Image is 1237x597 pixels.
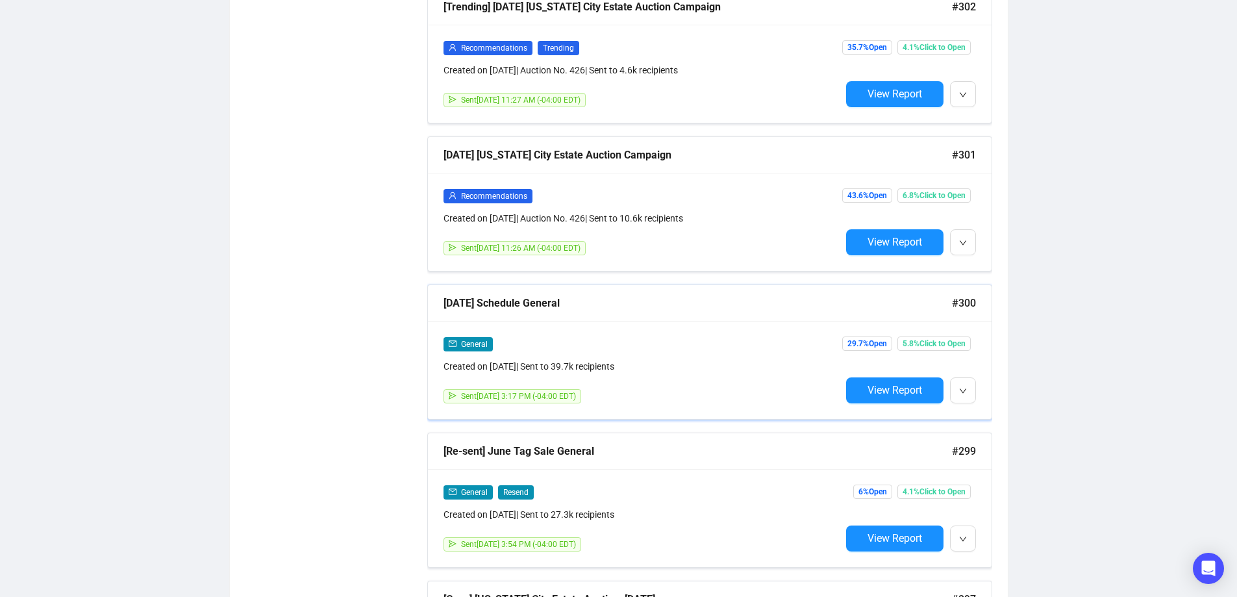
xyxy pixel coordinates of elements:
[449,244,456,251] span: send
[846,526,943,552] button: View Report
[842,40,892,55] span: 35.7% Open
[449,540,456,548] span: send
[959,239,967,247] span: down
[498,485,534,500] span: Resend
[444,147,952,163] div: [DATE] [US_STATE] City Estate Auction Campaign
[461,392,576,401] span: Sent [DATE] 3:17 PM (-04:00 EDT)
[449,488,456,496] span: mail
[868,88,922,100] span: View Report
[959,91,967,99] span: down
[897,485,971,499] span: 4.1% Click to Open
[449,192,456,199] span: user
[1193,553,1224,584] div: Open Intercom Messenger
[444,359,841,374] div: Created on [DATE] | Sent to 39.7k recipients
[461,488,488,497] span: General
[444,63,841,77] div: Created on [DATE] | Auction No. 426 | Sent to 4.6k recipients
[427,136,992,272] a: [DATE] [US_STATE] City Estate Auction Campaign#301userRecommendationsCreated on [DATE]| Auction N...
[846,377,943,403] button: View Report
[461,192,527,201] span: Recommendations
[897,40,971,55] span: 4.1% Click to Open
[444,507,841,522] div: Created on [DATE] | Sent to 27.3k recipients
[449,95,456,103] span: send
[846,229,943,255] button: View Report
[444,211,841,225] div: Created on [DATE] | Auction No. 426 | Sent to 10.6k recipients
[449,392,456,400] span: send
[449,44,456,51] span: user
[444,443,952,459] div: [Re-sent] June Tag Sale General
[952,147,976,163] span: #301
[842,188,892,203] span: 43.6% Open
[853,485,892,499] span: 6% Open
[461,540,576,549] span: Sent [DATE] 3:54 PM (-04:00 EDT)
[868,532,922,544] span: View Report
[427,433,992,568] a: [Re-sent] June Tag Sale General#299mailGeneralResendCreated on [DATE]| Sent to 27.3k recipientsse...
[897,188,971,203] span: 6.8% Click to Open
[461,44,527,53] span: Recommendations
[461,95,581,105] span: Sent [DATE] 11:27 AM (-04:00 EDT)
[952,295,976,311] span: #300
[449,340,456,348] span: mail
[868,236,922,248] span: View Report
[538,41,579,55] span: Trending
[846,81,943,107] button: View Report
[897,337,971,351] span: 5.8% Click to Open
[959,387,967,395] span: down
[461,340,488,349] span: General
[444,295,952,311] div: [DATE] Schedule General
[868,384,922,396] span: View Report
[427,285,992,420] a: [DATE] Schedule General#300mailGeneralCreated on [DATE]| Sent to 39.7k recipientssendSent[DATE] 3...
[959,535,967,543] span: down
[842,337,892,351] span: 29.7% Open
[952,443,976,459] span: #299
[461,244,581,253] span: Sent [DATE] 11:26 AM (-04:00 EDT)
